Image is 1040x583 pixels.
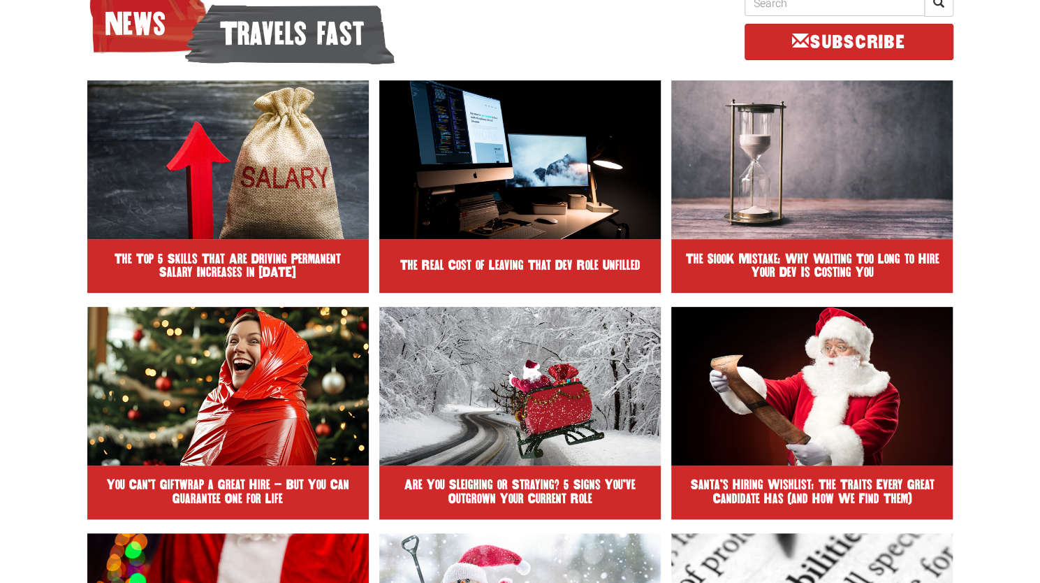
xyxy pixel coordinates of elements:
[671,80,953,293] a: The $100K Mistake: Why Waiting Too Long to Hire Your Dev Is Costing You
[390,478,650,506] h2: Are You Sleighing or Straying? 5 Signs You’ve Outgrown Your Current Role
[87,80,369,293] a: The Top 5 Skills That Are Driving Permanent Salary Increases in [DATE]
[379,307,661,519] a: Are You Sleighing or Straying? 5 Signs You’ve Outgrown Your Current Role
[400,259,640,273] h2: The Real Cost of Leaving That Dev Role Unfilled
[98,252,358,280] h2: The Top 5 Skills That Are Driving Permanent Salary Increases in [DATE]
[379,80,661,293] a: The Real Cost of Leaving That Dev Role Unfilled
[87,307,369,519] a: You Can’t Giftwrap a Great Hire – But You Can Guarantee One for Life
[682,252,942,280] h2: The $100K Mistake: Why Waiting Too Long to Hire Your Dev Is Costing You
[98,478,358,506] h2: You Can’t Giftwrap a Great Hire – But You Can Guarantee One for Life
[745,24,953,60] a: SUBSCRIBE
[682,478,942,506] h2: Santa’s Hiring Wishlist: The Traits Every Great Candidate Has (and How We Find Them)
[671,307,953,519] a: Santa’s Hiring Wishlist: The Traits Every Great Candidate Has (and How We Find Them)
